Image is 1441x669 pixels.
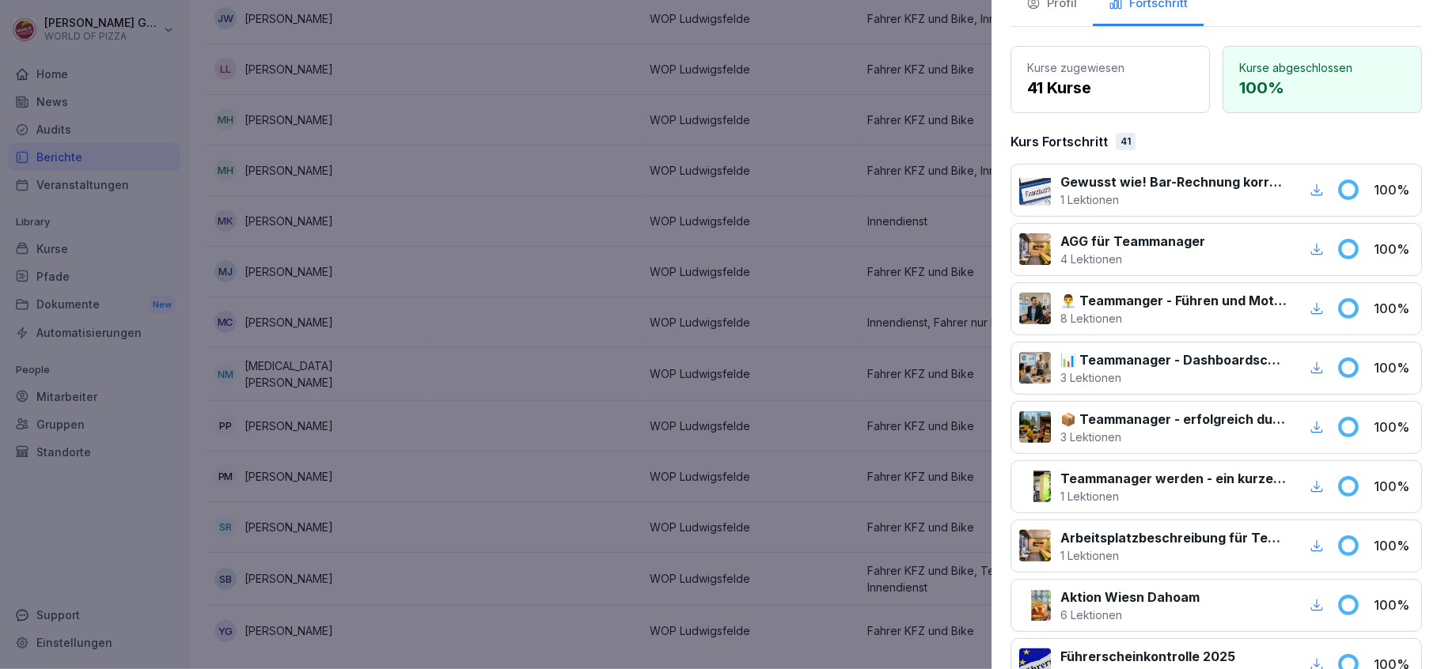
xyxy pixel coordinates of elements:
[1239,59,1405,76] p: Kurse abgeschlossen
[1374,536,1413,555] p: 100 %
[1060,291,1287,310] p: 👨‍💼 Teammanger - Führen und Motivation von Mitarbeitern
[1374,180,1413,199] p: 100 %
[1027,59,1193,76] p: Kurse zugewiesen
[1060,410,1287,429] p: 📦 Teammanager - erfolgreich durch den Tag
[1374,595,1413,614] p: 100 %
[1239,76,1405,100] p: 100 %
[1060,310,1287,327] p: 8 Lektionen
[1060,350,1287,369] p: 📊 Teammanager - Dashboardschulung
[1060,528,1287,547] p: Arbeitsplatzbeschreibung für Teammanager
[1374,418,1413,437] p: 100 %
[1060,647,1235,666] p: Führerscheinkontrolle 2025
[1060,251,1205,267] p: 4 Lektionen
[1027,76,1193,100] p: 41 Kurse
[1374,477,1413,496] p: 100 %
[1060,429,1287,445] p: 3 Lektionen
[1060,172,1287,191] p: Gewusst wie! Bar-Rechnung korrekt in der Kasse verbuchen.
[1116,133,1136,150] div: 41
[1060,588,1200,607] p: Aktion Wiesn Dahoam
[1060,191,1287,208] p: 1 Lektionen
[1374,299,1413,318] p: 100 %
[1060,547,1287,564] p: 1 Lektionen
[1374,240,1413,259] p: 100 %
[1060,369,1287,386] p: 3 Lektionen
[1060,232,1205,251] p: AGG für Teammanager
[1011,132,1108,151] p: Kurs Fortschritt
[1060,469,1287,488] p: Teammanager werden - ein kurzer Überblick
[1060,488,1287,505] p: 1 Lektionen
[1060,607,1200,623] p: 6 Lektionen
[1374,358,1413,377] p: 100 %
